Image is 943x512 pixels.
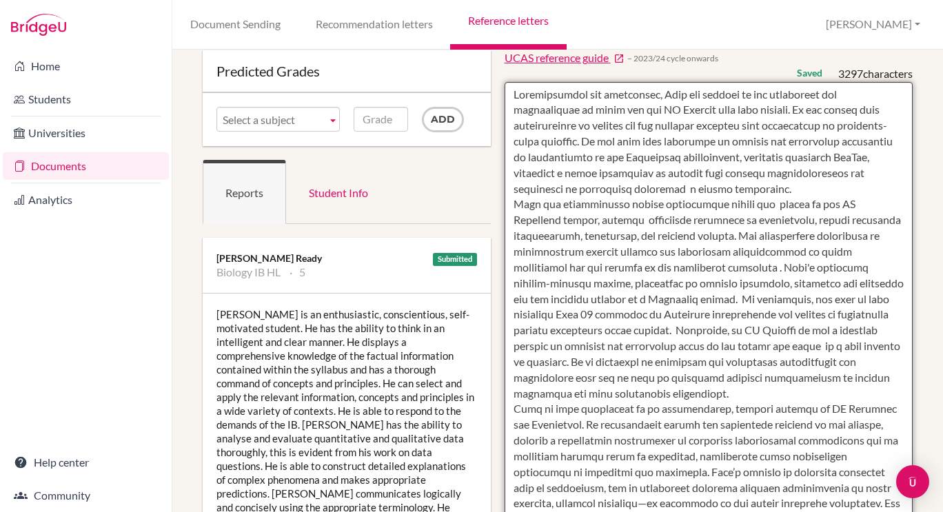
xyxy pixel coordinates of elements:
[11,14,66,36] img: Bridge-U
[838,67,863,80] span: 3297
[203,160,286,224] a: Reports
[354,107,408,132] input: Grade
[3,186,169,214] a: Analytics
[433,253,477,266] div: Submitted
[896,465,929,498] div: Open Intercom Messenger
[3,119,169,147] a: Universities
[223,107,321,132] span: Select a subject
[216,64,477,78] div: Predicted Grades
[3,449,169,476] a: Help center
[216,265,281,279] li: Biology IB HL
[505,51,609,64] span: UCAS reference guide
[3,152,169,180] a: Documents
[216,252,477,265] div: [PERSON_NAME] Ready
[3,85,169,113] a: Students
[422,107,464,132] input: Add
[3,482,169,509] a: Community
[627,52,718,64] span: − 2023/24 cycle onwards
[838,66,913,82] div: characters
[290,265,305,279] li: 5
[286,160,391,224] a: Student Info
[3,52,169,80] a: Home
[820,12,926,37] button: [PERSON_NAME]
[797,66,822,80] div: Saved
[505,50,625,66] a: UCAS reference guide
